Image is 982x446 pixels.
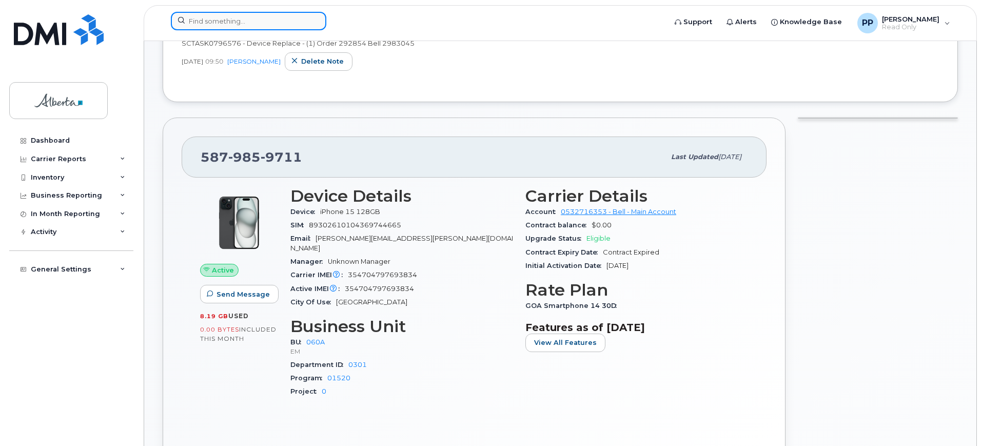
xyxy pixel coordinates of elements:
[525,281,748,299] h3: Rate Plan
[882,15,939,23] span: [PERSON_NAME]
[290,187,513,205] h3: Device Details
[671,153,718,161] span: Last updated
[261,149,302,165] span: 9711
[327,374,350,382] a: 01520
[200,325,277,342] span: included this month
[603,248,659,256] span: Contract Expired
[182,57,203,66] span: [DATE]
[592,221,612,229] span: $0.00
[561,208,676,216] a: 0532716353 - Bell - Main Account
[228,312,249,320] span: used
[201,149,302,165] span: 587
[290,235,513,251] span: [PERSON_NAME][EMAIL_ADDRESS][PERSON_NAME][DOMAIN_NAME]
[290,298,336,306] span: City Of Use
[205,57,223,66] span: 09:50
[586,235,611,242] span: Eligible
[525,334,605,352] button: View All Features
[322,387,326,395] a: 0
[306,338,325,346] a: 060A
[667,12,719,32] a: Support
[290,347,513,356] p: EM
[348,361,367,369] a: 0301
[534,338,597,347] span: View All Features
[862,17,873,29] span: PP
[525,262,606,269] span: Initial Activation Date
[212,265,234,275] span: Active
[227,57,281,65] a: [PERSON_NAME]
[182,39,415,47] span: SCTASK0796576 - Device Replace - (1) Order 292854 Bell 2983045
[525,248,603,256] span: Contract Expiry Date
[525,235,586,242] span: Upgrade Status
[764,12,849,32] a: Knowledge Base
[290,361,348,369] span: Department ID
[200,313,228,320] span: 8.19 GB
[290,221,309,229] span: SIM
[683,17,712,27] span: Support
[336,298,407,306] span: [GEOGRAPHIC_DATA]
[290,374,327,382] span: Program
[285,52,352,71] button: Delete note
[217,289,270,299] span: Send Message
[345,285,414,293] span: 354704797693834
[290,235,316,242] span: Email
[290,285,345,293] span: Active IMEI
[525,221,592,229] span: Contract balance
[525,302,622,309] span: GOA Smartphone 14 30D
[719,12,764,32] a: Alerts
[718,153,741,161] span: [DATE]
[200,326,239,333] span: 0.00 Bytes
[290,208,320,216] span: Device
[525,321,748,334] h3: Features as of [DATE]
[290,258,328,265] span: Manager
[309,221,401,229] span: 89302610104369744665
[301,56,344,66] span: Delete note
[320,208,380,216] span: iPhone 15 128GB
[882,23,939,31] span: Read Only
[290,271,348,279] span: Carrier IMEI
[290,317,513,336] h3: Business Unit
[290,387,322,395] span: Project
[328,258,390,265] span: Unknown Manager
[525,208,561,216] span: Account
[200,285,279,303] button: Send Message
[228,149,261,165] span: 985
[780,17,842,27] span: Knowledge Base
[850,13,957,33] div: Purviben Pandya
[348,271,417,279] span: 354704797693834
[171,12,326,30] input: Find something...
[606,262,629,269] span: [DATE]
[208,192,270,254] img: iPhone_15_Black.png
[735,17,757,27] span: Alerts
[525,187,748,205] h3: Carrier Details
[290,338,306,346] span: BU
